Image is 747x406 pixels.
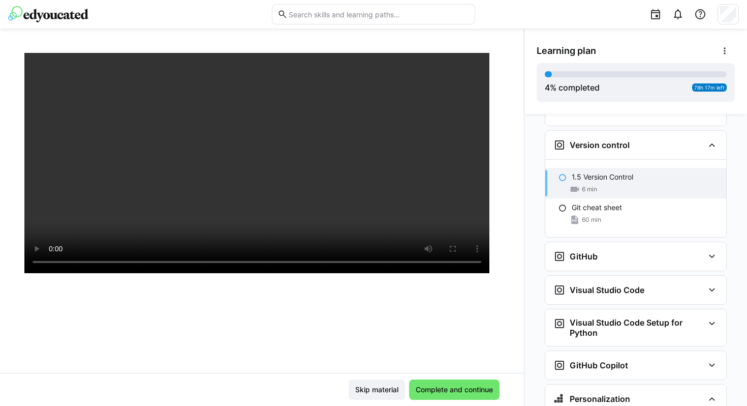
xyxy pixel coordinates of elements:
span: 78h 17m left [694,84,725,91]
span: 6 min [582,185,597,193]
p: 1.5 Version Control [572,172,633,182]
input: Search skills and learning paths… [288,10,470,19]
p: Git cheat sheet [572,202,622,213]
h3: GitHub Copilot [570,360,628,370]
h3: Version control [570,140,630,150]
span: Skip material [354,385,400,395]
button: Skip material [349,380,405,400]
h3: Visual Studio Code Setup for Python [570,317,704,338]
h3: Visual Studio Code [570,285,644,295]
div: % completed [545,81,600,94]
span: Complete and continue [414,385,494,395]
span: Learning plan [537,45,596,56]
button: Complete and continue [409,380,500,400]
span: 4 [545,82,550,93]
h3: Personalization [570,394,630,404]
span: 60 min [582,216,601,224]
h3: GitHub [570,251,598,262]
